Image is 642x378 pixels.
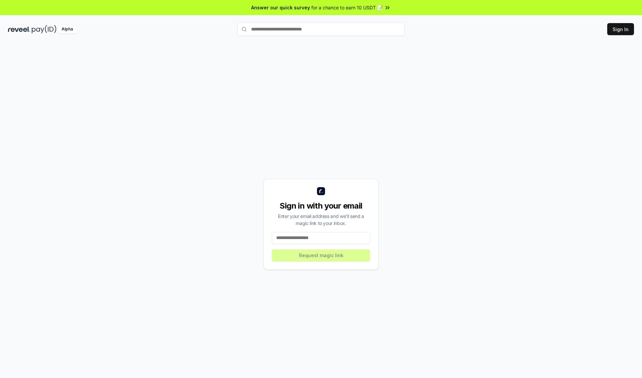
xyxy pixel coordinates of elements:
span: for a chance to earn 10 USDT 📝 [311,4,383,11]
button: Sign In [607,23,634,35]
img: logo_small [317,187,325,195]
div: Enter your email address and we’ll send a magic link to your inbox. [272,213,370,227]
span: Answer our quick survey [251,4,310,11]
img: pay_id [32,25,57,33]
div: Alpha [58,25,77,33]
div: Sign in with your email [272,201,370,211]
img: reveel_dark [8,25,30,33]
